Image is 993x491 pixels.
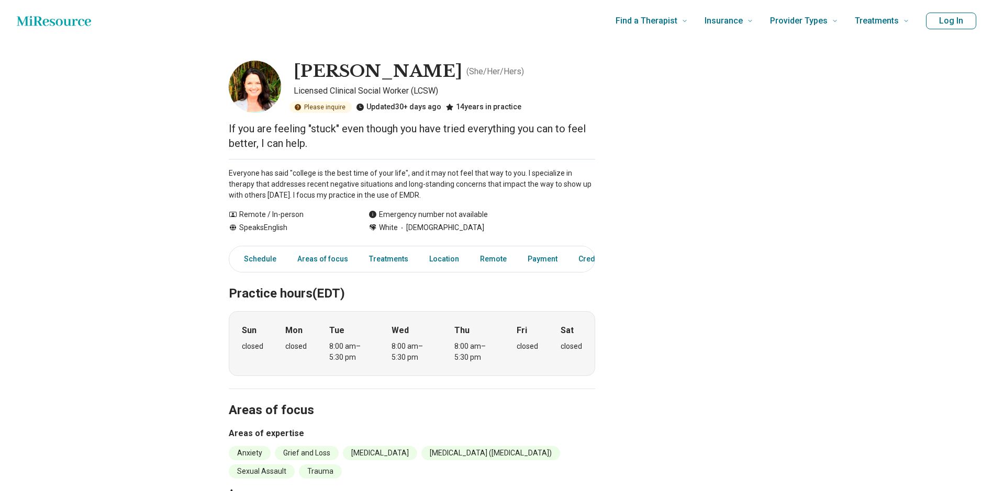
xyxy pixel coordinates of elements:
[229,260,595,303] h2: Practice hours (EDT)
[561,341,582,352] div: closed
[229,168,595,201] p: Everyone has said "college is the best time of your life", and it may not feel that way to you. I...
[289,101,352,113] div: Please inquire
[521,248,564,270] a: Payment
[229,61,281,113] img: Michelle Bouthillier, Licensed Clinical Social Worker (LCSW)
[379,222,398,233] span: White
[926,13,976,29] button: Log In
[392,341,432,363] div: 8:00 am – 5:30 pm
[356,101,441,113] div: Updated 30+ days ago
[454,324,470,337] strong: Thu
[369,209,488,220] div: Emergency number not available
[398,222,484,233] span: [DEMOGRAPHIC_DATA]
[445,101,521,113] div: 14 years in practice
[616,14,677,28] span: Find a Therapist
[285,341,307,352] div: closed
[392,324,409,337] strong: Wed
[517,341,538,352] div: closed
[229,311,595,376] div: When does the program meet?
[275,446,339,460] li: Grief and Loss
[242,341,263,352] div: closed
[363,248,415,270] a: Treatments
[561,324,574,337] strong: Sat
[229,446,271,460] li: Anxiety
[229,209,348,220] div: Remote / In-person
[855,14,899,28] span: Treatments
[421,446,560,460] li: [MEDICAL_DATA] ([MEDICAL_DATA])
[294,85,595,97] p: Licensed Clinical Social Worker (LCSW)
[231,248,283,270] a: Schedule
[229,222,348,233] div: Speaks English
[705,14,743,28] span: Insurance
[299,464,342,478] li: Trauma
[517,324,527,337] strong: Fri
[474,248,513,270] a: Remote
[291,248,354,270] a: Areas of focus
[17,10,91,31] a: Home page
[329,324,344,337] strong: Tue
[229,121,595,151] p: If you are feeling "stuck" even though you have tried everything you can to feel better, I can help.
[466,65,524,78] p: ( She/Her/Hers )
[572,248,624,270] a: Credentials
[229,427,595,440] h3: Areas of expertise
[454,341,495,363] div: 8:00 am – 5:30 pm
[229,376,595,419] h2: Areas of focus
[329,341,370,363] div: 8:00 am – 5:30 pm
[423,248,465,270] a: Location
[285,324,303,337] strong: Mon
[294,61,462,83] h1: [PERSON_NAME]
[229,464,295,478] li: Sexual Assault
[770,14,828,28] span: Provider Types
[343,446,417,460] li: [MEDICAL_DATA]
[242,324,256,337] strong: Sun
